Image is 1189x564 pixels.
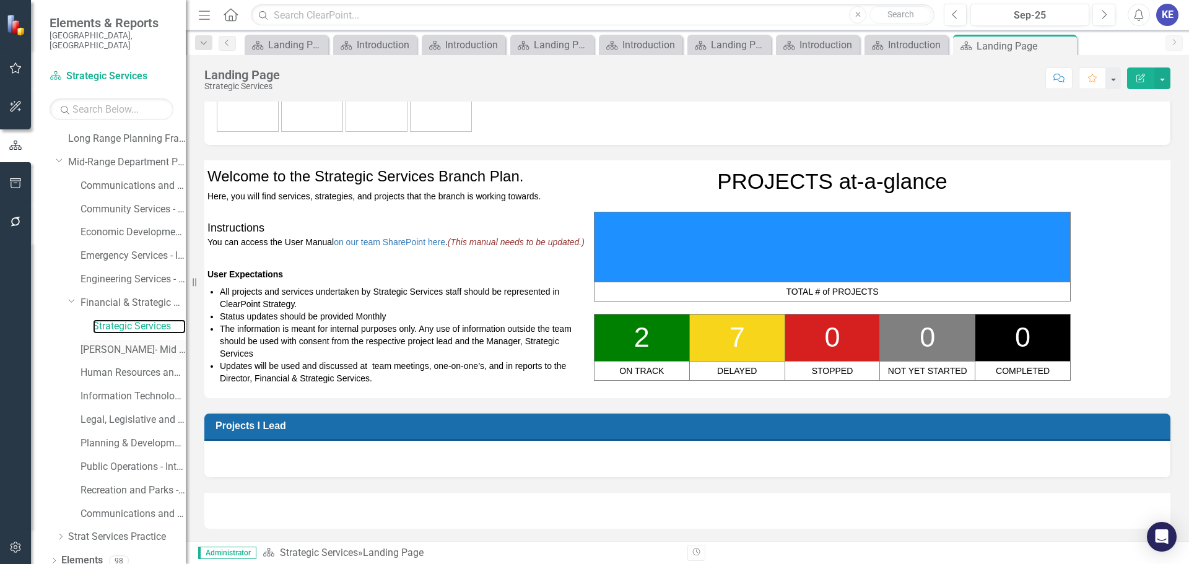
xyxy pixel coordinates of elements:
span: 0 [824,321,840,353]
span: PROJECTS at-a-glance [717,169,947,193]
a: Landing Page [513,37,591,53]
a: Financial & Strategic Services - Integrated Business Plan [81,296,186,310]
a: Emergency Services - Integrated Business Plan [81,249,186,263]
a: Introduction [602,37,679,53]
a: [PERSON_NAME]- Mid Range Business Plan [81,343,186,357]
span: The information is meant for internal purposes only. Any use of information outside the team shou... [220,324,572,358]
em: (This manual needs to be updated.) [448,237,585,247]
span: Updates will be used and discussed at team meetings, one-on-one’s, and in reports to the Director... [220,361,566,383]
a: Recreation and Parks - Mid Range Business Plan [81,484,186,498]
a: Strat Services Practice [68,530,186,544]
div: Landing Page [363,547,424,558]
div: Introduction [888,37,945,53]
span: 0 [1015,321,1030,353]
div: Introduction [445,37,502,53]
div: Landing Page [268,37,325,53]
img: Dashboard.png [281,70,343,132]
a: Introduction [779,37,856,53]
span: Welcome to the Strategic Services Branch Plan. [207,168,523,184]
a: Long Range Planning Framework [68,132,186,146]
img: ClearPoint Strategy [6,14,28,36]
a: Introduction [425,37,502,53]
a: Engineering Services - Integrated Business Plan [81,272,186,287]
img: Strat%20Serv%20SharePoint%20Site.PNG [346,70,407,132]
a: Public Operations - Integrated Business Plan [81,460,186,474]
span: 7 [730,321,745,353]
div: Introduction [622,37,679,53]
div: Introduction [799,37,856,53]
span: Status updates should be provided Monthly [220,311,386,321]
span: COMPLETED [996,366,1050,376]
span: User Expectations [207,269,283,279]
a: Communications and Public Affairs - Integrated Business Plan ([DATE]-[DATE]) [81,179,186,193]
span: Instructions [207,222,264,234]
span: You can access the User Manual . [207,237,585,247]
a: Landing Page [690,37,768,53]
div: Sep-25 [975,8,1085,23]
span: ON TRACK [619,366,664,376]
div: Introduction [357,37,414,53]
input: Search ClearPoint... [251,4,934,26]
a: Introduction [336,37,414,53]
a: Mid-Range Department Plans [68,155,186,170]
a: Strategic Services [280,547,358,558]
a: Strategic Services [50,69,173,84]
span: Administrator [198,547,256,559]
div: Open Intercom Messenger [1147,522,1177,552]
div: Landing Page [711,37,768,53]
input: Search Below... [50,98,173,120]
a: Economic Development - Integrated Business Plan [81,225,186,240]
button: Search [869,6,931,24]
div: Landing Page [977,38,1074,54]
a: Legal, Legislative and Records Services - Integrated Business Plan [81,413,186,427]
div: Strategic Services [204,82,280,91]
div: » [263,546,678,560]
a: Planning & Development - Integrated Business Plan [81,436,186,451]
span: DELAYED [717,366,757,376]
div: Landing Page [204,68,280,82]
span: 0 [920,321,935,353]
div: Landing Page [534,37,591,53]
img: Training.png [410,70,472,132]
a: Introduction [868,37,945,53]
button: KE [1156,4,1178,26]
h3: Projects I Lead [216,420,1164,432]
a: on our team SharePoint here [334,237,445,247]
a: Information Technology Services - Integrated Business Plan [81,389,186,404]
td: STOPPED [785,361,880,380]
a: Landing Page [248,37,325,53]
a: Community Services - Integrated Business Plan [81,202,186,217]
img: CBP-blue%20v2.png [217,70,279,132]
span: 2 [634,321,650,353]
span: All projects and services undertaken by Strategic Services staff should be represented in ClearPo... [220,287,559,309]
span: Search [887,9,914,19]
span: Elements & Reports [50,15,173,30]
span: Here, you will find services, strategies, and projects that the branch is working towards. [207,173,541,233]
small: [GEOGRAPHIC_DATA], [GEOGRAPHIC_DATA] [50,30,173,51]
span: TOTAL # of PROJECTS [786,287,878,297]
span: NOT YET STARTED [888,366,967,376]
button: Sep-25 [970,4,1089,26]
a: Communications and Public Affairs - Integrated Business Plan ([DATE]-[DATE]) [81,507,186,521]
a: Human Resources and Safety - Integrated Business Plan [81,366,186,380]
a: Strategic Services [93,319,186,334]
